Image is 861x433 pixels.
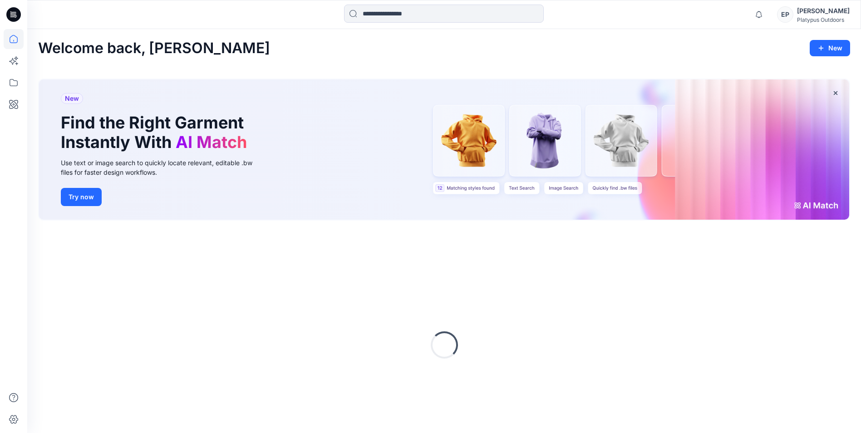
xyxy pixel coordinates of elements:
[777,6,793,23] div: EP
[61,113,251,152] h1: Find the Right Garment Instantly With
[797,5,850,16] div: [PERSON_NAME]
[61,188,102,206] button: Try now
[61,158,265,177] div: Use text or image search to quickly locate relevant, editable .bw files for faster design workflows.
[810,40,850,56] button: New
[797,16,850,23] div: Platypus Outdoors
[38,40,270,57] h2: Welcome back, [PERSON_NAME]
[65,93,79,104] span: New
[176,132,247,152] span: AI Match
